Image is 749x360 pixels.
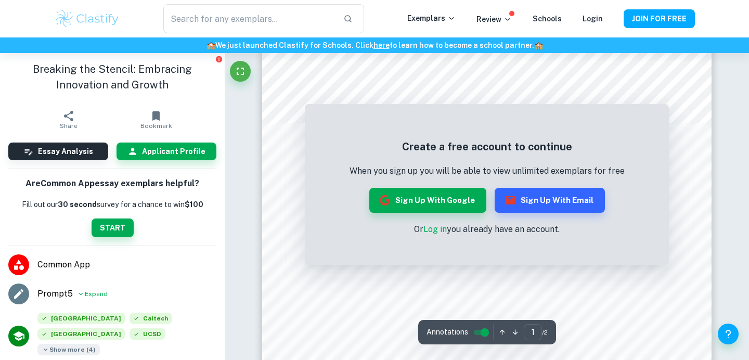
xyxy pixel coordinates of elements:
h1: Breaking the Stencil: Embracing Innovation and Growth [8,61,216,93]
span: 🏫 [206,41,215,49]
div: Accepted: Princeton University [37,328,125,344]
p: When you sign up you will be able to view unlimited exemplars for free [350,165,625,177]
button: Sign up with Google [369,188,486,213]
div: Accepted: University of California, Berkeley [37,313,125,328]
h6: Applicant Profile [142,146,205,157]
b: 30 second [58,200,97,209]
span: Caltech [130,313,172,324]
button: Sign up with Email [495,188,605,213]
span: Common App [37,259,216,271]
span: Prompt 5 [37,288,73,300]
span: Share [60,122,78,130]
a: Prompt5 [37,288,73,300]
input: Search for any exemplars... [163,4,335,33]
a: here [373,41,390,49]
h6: We just launched Clastify for Schools. Click to learn how to become a school partner. [2,40,747,51]
h6: Are Common App essay exemplars helpful? [25,177,199,190]
div: Accepted: University of California, San Diego [130,328,165,344]
button: Essay Analysis [8,143,108,160]
img: Clastify logo [54,8,120,29]
button: Help and Feedback [718,324,739,344]
span: Bookmark [140,122,172,130]
a: Login [583,15,603,23]
strong: $100 [185,200,203,209]
button: Report issue [215,55,223,63]
span: UCSD [130,328,165,340]
span: [GEOGRAPHIC_DATA] [37,328,125,340]
span: [GEOGRAPHIC_DATA] [37,313,125,324]
span: / 2 [542,328,548,337]
p: Fill out our survey for a chance to win [22,199,203,210]
button: Applicant Profile [117,143,216,160]
span: Annotations [427,327,468,338]
span: Show more ( 4 ) [37,344,100,355]
h6: Essay Analysis [38,146,93,157]
p: Or you already have an account. [350,223,625,236]
span: 🏫 [534,41,543,49]
button: Expand [77,288,108,300]
button: START [92,218,134,237]
p: Exemplars [407,12,456,24]
span: Expand [85,289,108,299]
a: Log in [423,224,447,234]
button: Fullscreen [230,61,251,82]
button: JOIN FOR FREE [624,9,695,28]
p: Review [476,14,512,25]
div: Accepted: California Institute of Technology [130,313,172,328]
h5: Create a free account to continue [350,139,625,155]
a: Schools [533,15,562,23]
button: Bookmark [112,105,200,134]
button: Share [25,105,112,134]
